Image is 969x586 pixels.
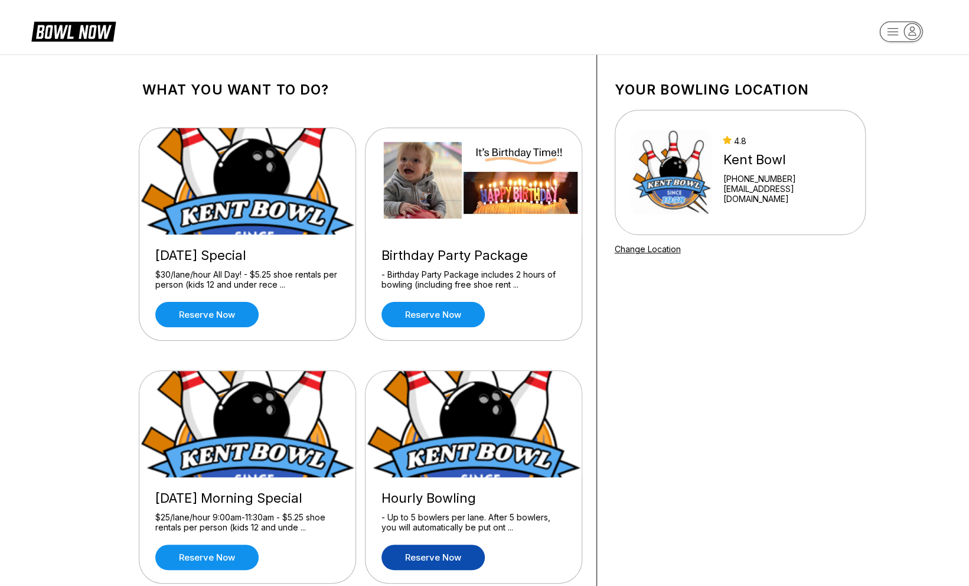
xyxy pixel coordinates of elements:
[381,269,566,290] div: - Birthday Party Package includes 2 hours of bowling (including free shoe rent ...
[723,174,849,184] div: [PHONE_NUMBER]
[615,82,866,98] h1: Your bowling location
[381,512,566,533] div: - Up to 5 bowlers per lane. After 5 bowlers, you will automatically be put ont ...
[723,152,849,168] div: Kent Bowl
[142,82,579,98] h1: What you want to do?
[155,269,340,290] div: $30/lane/hour All Day! - $5.25 shoe rentals per person (kids 12 and under rece ...
[155,248,340,263] div: [DATE] Special
[381,248,566,263] div: Birthday Party Package
[381,302,485,327] a: Reserve now
[139,128,357,235] img: Wednesday Special
[615,244,681,254] a: Change Location
[155,302,259,327] a: Reserve now
[723,184,849,204] a: [EMAIL_ADDRESS][DOMAIN_NAME]
[381,490,566,506] div: Hourly Bowling
[155,545,259,570] a: Reserve now
[366,371,583,477] img: Hourly Bowling
[139,371,357,477] img: Sunday Morning Special
[631,128,713,217] img: Kent Bowl
[155,490,340,506] div: [DATE] Morning Special
[366,128,583,235] img: Birthday Party Package
[381,545,485,570] a: Reserve now
[155,512,340,533] div: $25/lane/hour 9:00am-11:30am - $5.25 shoe rentals per person (kids 12 and unde ...
[723,136,849,146] div: 4.8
